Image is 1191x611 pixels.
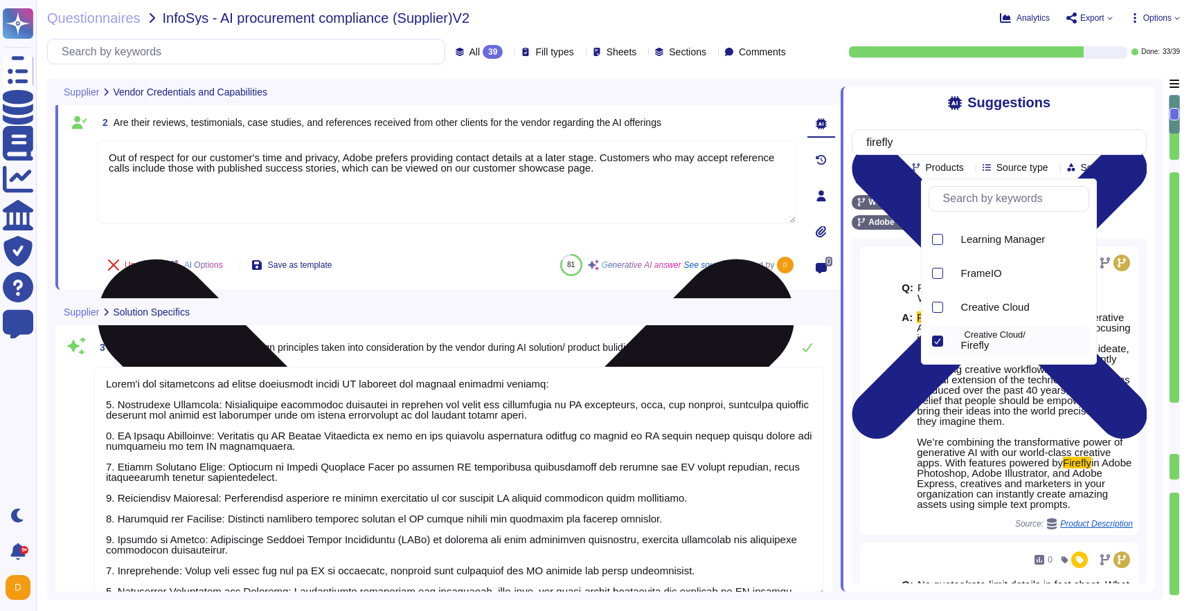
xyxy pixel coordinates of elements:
span: Supplier [64,87,99,97]
span: Fill types [535,47,573,57]
div: 39 [483,45,503,59]
button: Analytics [1000,12,1050,24]
span: No quotas/rate-limit details in fact sheet. What per-tenant rate limits and burst controls exist for [917,578,1129,611]
span: 33 / 39 [1163,48,1180,55]
span: 3 [94,343,105,352]
span: Options [1143,14,1172,22]
div: Firefly [950,326,1089,357]
div: Learning Manager [961,233,1084,246]
span: Comments [739,47,786,57]
span: Export [1080,14,1104,22]
span: Vendor Credentials and Capabilities [113,87,267,97]
span: Supplier [64,307,99,317]
span: FrameIO [961,267,1002,280]
span: Solution Specifics [113,307,190,317]
span: InfoSys - AI procurement compliance (Supplier)V2 [163,11,470,25]
span: Learning Manager [961,233,1046,246]
img: user [6,575,30,600]
span: 0 [1048,556,1053,564]
span: 2 [97,118,108,127]
span: Questionnaires [47,11,141,25]
span: Are their reviews, testimonials, case studies, and references received from other clients for the... [114,117,661,128]
span: Sheets [607,47,637,57]
div: 9+ [20,546,28,554]
span: Product Description [1060,520,1133,528]
span: All [469,47,481,57]
p: Creative Cloud/ [965,331,1084,340]
div: Learning Manager [950,232,956,248]
div: Firefly [961,339,1084,352]
div: Creative Cloud [950,292,1089,323]
span: Creative Cloud [961,301,1030,313]
input: Search by keywords [859,130,1132,154]
div: FrameIO [950,258,1089,289]
span: 0 [825,257,833,266]
input: Search by keywords [55,39,445,64]
img: user [777,257,794,273]
div: Creative Cloud [950,300,956,316]
b: Q: [902,579,913,610]
span: Done: [1141,48,1160,55]
div: Firefly [950,334,956,349]
div: FrameIO [961,267,1084,280]
span: Source: [1015,518,1133,529]
span: 81 [567,261,575,268]
span: Sections [669,47,706,57]
input: Search by keywords [936,187,1089,211]
button: user [3,572,40,603]
textarea: Lorem'i dol sitametcons ad elitse doeiusmodt incidi UT laboreet dol magnaal enimadmi veniamq: 5. ... [94,367,824,596]
textarea: Out of respect for our customer's time and privacy, Adobe prefers providing contact details at a ... [97,140,796,224]
span: Analytics [1017,14,1050,22]
span: Firefly [961,339,989,352]
div: Learning Manager [950,224,1089,255]
div: Creative Cloud [961,301,1084,313]
div: FrameIO [950,266,956,282]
